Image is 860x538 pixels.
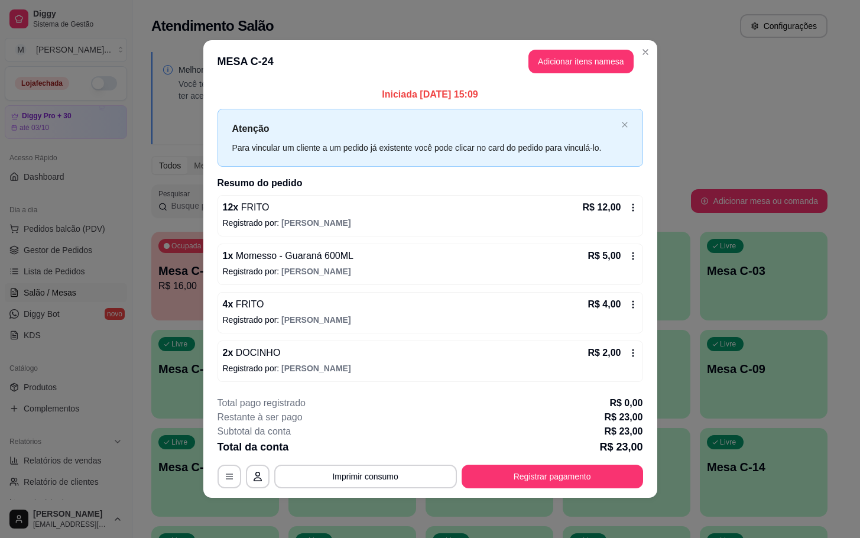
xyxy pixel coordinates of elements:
[223,346,281,360] p: 2 x
[605,410,643,424] p: R$ 23,00
[223,297,264,312] p: 4 x
[238,202,269,212] span: FRITO
[583,200,621,215] p: R$ 12,00
[609,396,642,410] p: R$ 0,00
[223,314,638,326] p: Registrado por:
[218,439,289,455] p: Total da conta
[588,346,621,360] p: R$ 2,00
[218,424,291,439] p: Subtotal da conta
[203,40,657,83] header: MESA C-24
[281,364,351,373] span: [PERSON_NAME]
[223,249,353,263] p: 1 x
[233,299,264,309] span: FRITO
[462,465,643,488] button: Registrar pagamento
[605,424,643,439] p: R$ 23,00
[218,176,643,190] h2: Resumo do pedido
[621,121,628,128] span: close
[223,217,638,229] p: Registrado por:
[281,218,351,228] span: [PERSON_NAME]
[274,465,457,488] button: Imprimir consumo
[232,121,616,136] p: Atenção
[223,265,638,277] p: Registrado por:
[223,200,270,215] p: 12 x
[281,315,351,325] span: [PERSON_NAME]
[218,396,306,410] p: Total pago registrado
[233,348,280,358] span: DOCINHO
[528,50,634,73] button: Adicionar itens namesa
[218,410,303,424] p: Restante à ser pago
[281,267,351,276] span: [PERSON_NAME]
[588,249,621,263] p: R$ 5,00
[233,251,353,261] span: Momesso - Guaraná 600ML
[218,87,643,102] p: Iniciada [DATE] 15:09
[232,141,616,154] div: Para vincular um cliente a um pedido já existente você pode clicar no card do pedido para vinculá...
[621,121,628,129] button: close
[588,297,621,312] p: R$ 4,00
[599,439,642,455] p: R$ 23,00
[636,43,655,61] button: Close
[223,362,638,374] p: Registrado por:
